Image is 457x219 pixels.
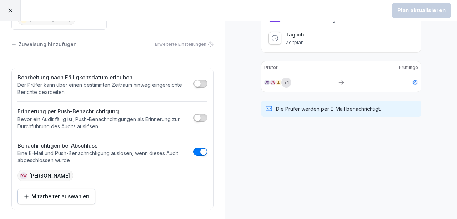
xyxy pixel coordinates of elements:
[281,78,291,88] div: + 1
[276,80,281,85] div: LD
[17,150,190,164] p: Eine E-Mail und Push-Benachrichtigung auslösen, wenn dieses Audit abgeschlossen wurde
[17,74,190,82] h2: Bearbeitung nach Fälligkeitsdatum erlauben
[17,81,190,96] p: Der Prüfer kann über einen bestimmten Zeitraum hinweg eingereichte Berichte bearbeiten
[397,6,446,14] div: Plan aktualisieren
[270,80,276,85] div: DW
[286,39,304,45] p: Zeitplan
[286,31,304,38] p: Täglich
[276,105,381,113] p: Die Prüfer werden per E-Mail benachrichtigt.
[17,116,190,130] p: Bevor ein Audit fällig ist, Push-Benachrichtigungen als Erinnerung zur Durchführung des Audits au...
[392,3,451,18] button: Plan aktualisieren
[24,193,89,200] div: Mitarbeiter auswählen
[17,189,95,204] button: Mitarbeiter auswählen
[20,172,27,179] div: DW
[17,142,190,150] h2: Benachrichtigen bei Abschluss
[399,64,418,71] p: Prüflinge
[17,170,73,181] div: [PERSON_NAME]
[155,41,214,48] div: Erweiterte Einstellungen
[17,108,190,116] h2: Erinnerung per Push-Benachrichtigung
[11,40,77,48] div: Zuweisung hinzufügen
[264,64,278,71] p: Prüfer
[264,80,270,85] div: AS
